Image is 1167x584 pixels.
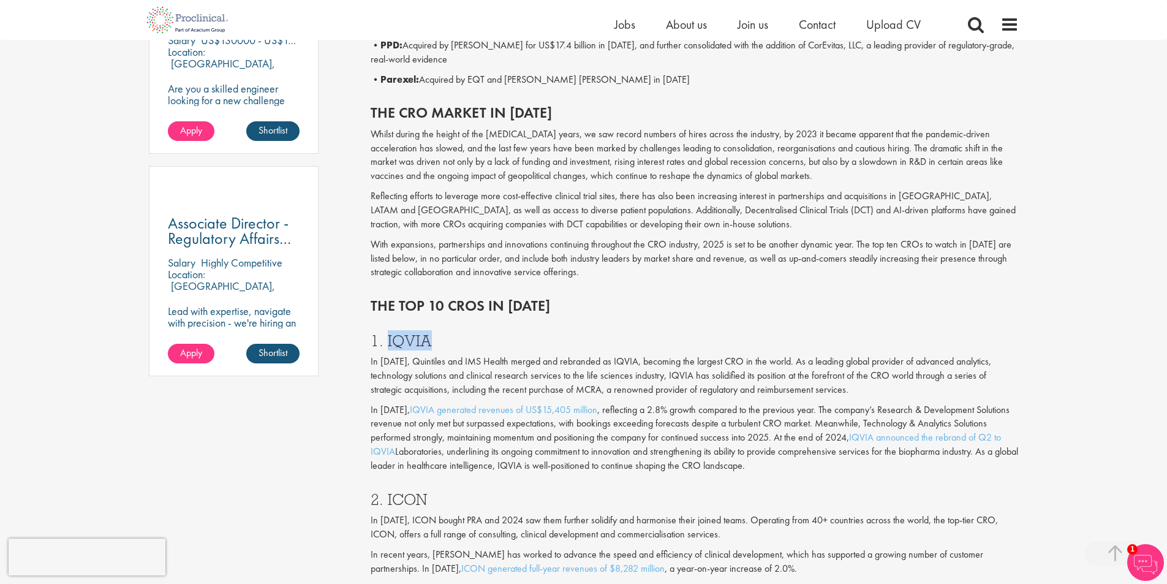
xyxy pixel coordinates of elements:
[180,124,202,137] span: Apply
[461,562,665,575] a: ICON generated full-year revenues of $8,282 million
[371,333,1019,349] h3: 1. IQVIA
[246,344,300,363] a: Shortlist
[201,256,282,270] p: Highly Competitive
[371,548,1019,576] p: In recent years, [PERSON_NAME] has worked to advance the speed and efficiency of clinical develop...
[168,305,300,375] p: Lead with expertise, navigate with precision - we're hiring an Associate Director to shape regula...
[168,121,214,141] a: Apply
[799,17,836,32] a: Contact
[1127,544,1138,555] span: 1
[380,73,419,86] b: Parexel:
[371,238,1019,280] p: With expansions, partnerships and innovations continuing throughout the CRO industry, 2025 is set...
[371,73,1019,87] p: • Acquired by EQT and [PERSON_NAME] [PERSON_NAME] in [DATE]
[371,105,1019,121] h2: The CRO market in [DATE]
[371,514,1019,542] p: In [DATE], ICON bought PRA and 2024 saw them further solidify and harmonise their joined teams. O...
[1127,544,1164,581] img: Chatbot
[168,279,275,305] p: [GEOGRAPHIC_DATA], [GEOGRAPHIC_DATA]
[168,267,205,281] span: Location:
[180,346,202,359] span: Apply
[371,39,1019,67] p: • Acquired by [PERSON_NAME] for US$17.4 billion in [DATE], and further consolidated with the addi...
[201,33,365,47] p: US$130000 - US$150000 per annum
[866,17,921,32] a: Upload CV
[371,403,1019,473] p: In [DATE], , reflecting a 2.8% growth compared to the previous year. The company’s Research & Dev...
[614,17,635,32] a: Jobs
[371,298,1019,314] h2: The top 10 CROs in [DATE]
[371,127,1019,183] p: Whilst during the height of the [MEDICAL_DATA] years, we saw record numbers of hires across the i...
[246,121,300,141] a: Shortlist
[168,33,195,47] span: Salary
[666,17,707,32] a: About us
[168,56,275,82] p: [GEOGRAPHIC_DATA], [GEOGRAPHIC_DATA]
[738,17,768,32] a: Join us
[168,45,205,59] span: Location:
[371,491,1019,507] h3: 2. ICON
[380,39,402,51] b: PPD:
[371,431,1001,458] a: IQVIA announced the rebrand of Q2 to IQVIA
[371,355,1019,397] p: In [DATE], Quintiles and IMS Health merged and rebranded as IQVIA, becoming the largest CRO in th...
[168,213,291,264] span: Associate Director - Regulatory Affairs Consultant
[9,539,165,575] iframe: reCAPTCHA
[371,189,1019,232] p: Reflecting efforts to leverage more cost-effective clinical trial sites, there has also been incr...
[168,256,195,270] span: Salary
[410,403,597,416] a: IQVIA generated revenues of US$15,405 million
[168,216,300,246] a: Associate Director - Regulatory Affairs Consultant
[168,344,214,363] a: Apply
[168,83,300,141] p: Are you a skilled engineer looking for a new challenge where you can shape the future of healthca...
